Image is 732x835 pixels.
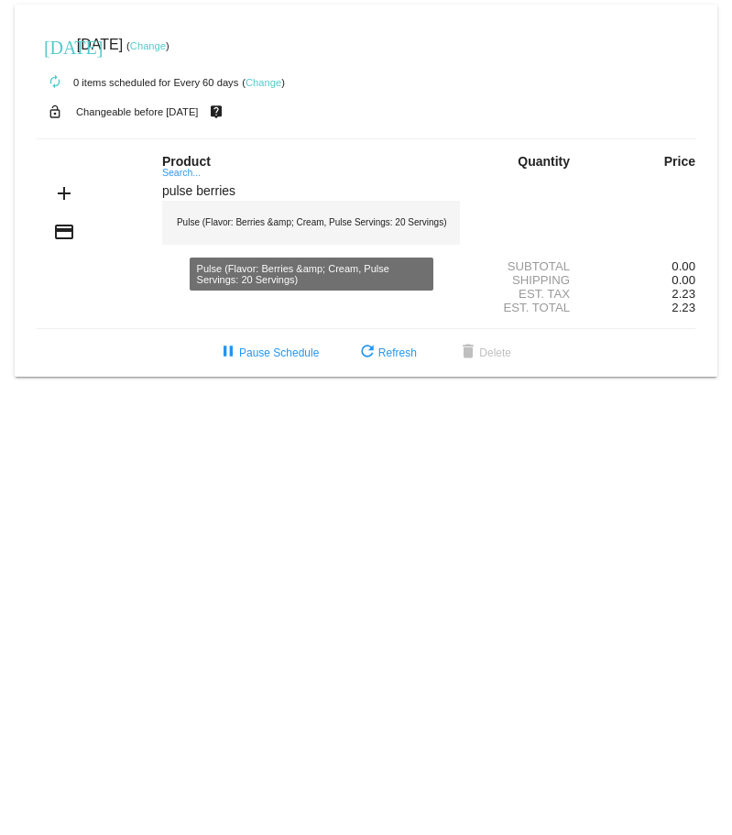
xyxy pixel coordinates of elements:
span: Refresh [356,346,417,359]
span: 0.00 [672,273,695,287]
div: Shipping [475,273,585,287]
mat-icon: credit_card [53,221,75,243]
mat-icon: refresh [356,342,378,364]
mat-icon: live_help [205,100,227,124]
mat-icon: pause [217,342,239,364]
input: Search... [162,184,460,199]
mat-icon: add [53,182,75,204]
strong: Product [162,154,211,169]
small: Changeable before [DATE] [76,106,199,117]
strong: Quantity [518,154,570,169]
small: 0 items scheduled for Every 60 days [37,77,238,88]
mat-icon: [DATE] [44,35,66,57]
a: Change [246,77,281,88]
button: Delete [442,336,526,369]
span: Pause Schedule [217,346,319,359]
span: 2.23 [672,301,695,314]
a: Change [130,40,166,51]
mat-icon: autorenew [44,71,66,93]
div: Est. Tax [475,287,585,301]
small: ( ) [242,77,285,88]
button: Refresh [342,336,432,369]
div: Pulse (Flavor: Berries &amp; Cream, Pulse Servings: 20 Servings) [162,201,460,245]
mat-icon: lock_open [44,100,66,124]
button: Pause Schedule [202,336,333,369]
strong: Price [664,154,695,169]
span: 2.23 [672,287,695,301]
span: Delete [457,346,511,359]
div: Est. Total [475,301,585,314]
div: 0.00 [585,259,695,273]
mat-icon: delete [457,342,479,364]
small: ( ) [126,40,169,51]
div: Subtotal [475,259,585,273]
